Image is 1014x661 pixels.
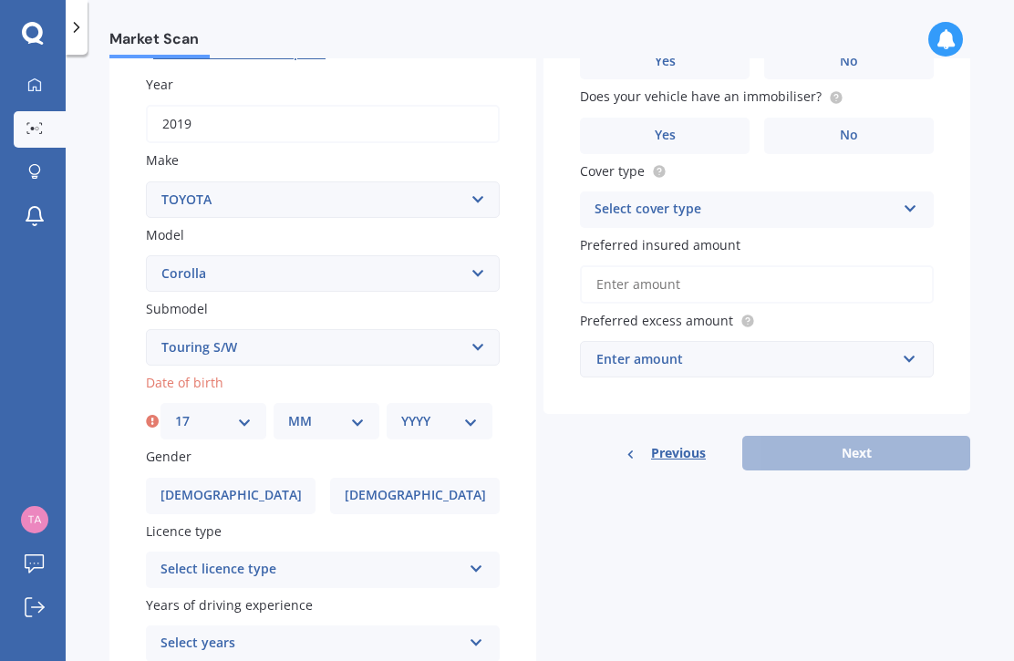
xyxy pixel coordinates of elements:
span: Preferred excess amount [580,312,733,329]
span: Make [146,152,179,170]
span: [DEMOGRAPHIC_DATA] [160,488,302,503]
span: Preferred insured amount [580,236,740,253]
span: Yes [655,128,676,143]
span: [DEMOGRAPHIC_DATA] [345,488,486,503]
input: Enter amount [580,265,934,304]
span: Model [146,226,184,243]
span: Submodel [146,300,208,317]
div: Select cover type [595,199,895,221]
img: f0a5f156be99926abef68b0afd498b0c [21,506,48,533]
span: Year [146,76,173,93]
span: Years of driving experience [146,596,313,614]
span: Cover type [580,162,645,180]
input: YYYY [146,105,500,143]
span: Gender [146,449,191,466]
div: Select years [160,633,461,655]
span: Market Scan [109,30,210,55]
span: Date of birth [146,374,223,391]
span: No [840,128,858,143]
span: Does your vehicle have an immobiliser? [580,88,822,106]
span: Yes [655,54,676,69]
div: Select licence type [160,559,461,581]
span: Licence type [146,522,222,540]
span: No [840,54,858,69]
span: Previous [651,439,706,467]
div: Enter amount [596,349,895,369]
